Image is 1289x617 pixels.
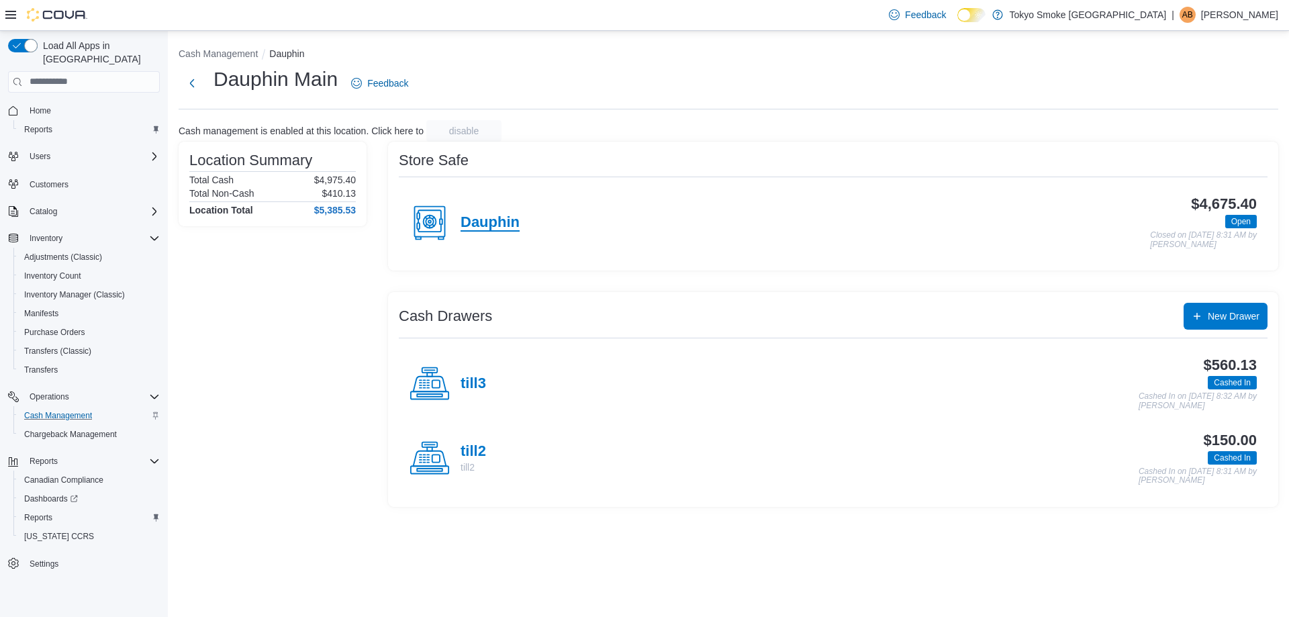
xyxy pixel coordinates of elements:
button: Cash Management [13,406,165,425]
button: Operations [3,387,165,406]
button: Operations [24,389,75,405]
span: Operations [24,389,160,405]
a: Adjustments (Classic) [19,249,107,265]
span: Transfers (Classic) [24,346,91,357]
span: Reports [30,456,58,467]
button: Chargeback Management [13,425,165,444]
button: Next [179,70,205,97]
span: Inventory Manager (Classic) [24,289,125,300]
a: Dashboards [13,489,165,508]
a: Transfers [19,362,63,378]
h4: Location Total [189,205,253,216]
span: Dashboards [19,491,160,507]
input: Dark Mode [957,8,986,22]
span: Adjustments (Classic) [24,252,102,263]
button: Purchase Orders [13,323,165,342]
div: Allison Beauchamp [1180,7,1196,23]
a: Customers [24,177,74,193]
span: disable [449,124,479,138]
span: Purchase Orders [19,324,160,340]
button: Transfers (Classic) [13,342,165,361]
span: Home [24,102,160,119]
h4: Dauphin [461,214,520,232]
span: Reports [19,122,160,138]
p: $410.13 [322,188,356,199]
span: Inventory Count [24,271,81,281]
span: Chargeback Management [24,429,117,440]
span: [US_STATE] CCRS [24,531,94,542]
p: Cash management is enabled at this location. Click here to [179,126,424,136]
span: Inventory [30,233,62,244]
span: Canadian Compliance [19,472,160,488]
span: Cashed In [1214,377,1251,389]
span: Open [1231,216,1251,228]
button: Customers [3,174,165,193]
p: till2 [461,461,486,474]
span: Users [24,148,160,164]
span: Settings [30,559,58,569]
a: Manifests [19,305,64,322]
a: Cash Management [19,408,97,424]
span: Operations [30,391,69,402]
h4: till2 [461,443,486,461]
button: Adjustments (Classic) [13,248,165,267]
span: Washington CCRS [19,528,160,544]
button: Cash Management [179,48,258,59]
span: Manifests [24,308,58,319]
button: Catalog [3,202,165,221]
span: Customers [24,175,160,192]
h6: Total Non-Cash [189,188,254,199]
button: Transfers [13,361,165,379]
button: Reports [3,452,165,471]
span: Feedback [367,77,408,90]
span: Users [30,151,50,162]
p: Tokyo Smoke [GEOGRAPHIC_DATA] [1010,7,1167,23]
span: Cashed In [1208,451,1257,465]
a: Canadian Compliance [19,472,109,488]
h3: Location Summary [189,152,312,169]
span: Purchase Orders [24,327,85,338]
p: | [1172,7,1174,23]
a: Chargeback Management [19,426,122,442]
span: Inventory [24,230,160,246]
button: disable [426,120,502,142]
button: Inventory [24,230,68,246]
span: Transfers [24,365,58,375]
a: Transfers (Classic) [19,343,97,359]
span: Inventory Manager (Classic) [19,287,160,303]
h3: Cash Drawers [399,308,492,324]
a: Feedback [884,1,951,28]
button: Inventory Count [13,267,165,285]
span: Reports [24,453,160,469]
button: Reports [24,453,63,469]
span: Catalog [24,203,160,220]
span: Reports [24,512,52,523]
button: Reports [13,508,165,527]
span: Load All Apps in [GEOGRAPHIC_DATA] [38,39,160,66]
h1: Dauphin Main [213,66,338,93]
nav: Complex example [8,95,160,608]
a: Reports [19,510,58,526]
a: Dashboards [19,491,83,507]
button: Catalog [24,203,62,220]
span: Settings [24,555,160,572]
a: Feedback [346,70,414,97]
span: Inventory Count [19,268,160,284]
button: [US_STATE] CCRS [13,527,165,546]
span: Catalog [30,206,57,217]
h3: $560.13 [1204,357,1257,373]
span: Customers [30,179,68,190]
h3: $4,675.40 [1191,196,1257,212]
h3: $150.00 [1204,432,1257,448]
a: Purchase Orders [19,324,91,340]
h3: Store Safe [399,152,469,169]
span: Transfers [19,362,160,378]
p: Closed on [DATE] 8:31 AM by [PERSON_NAME] [1150,231,1257,249]
a: [US_STATE] CCRS [19,528,99,544]
button: Canadian Compliance [13,471,165,489]
a: Inventory Manager (Classic) [19,287,130,303]
span: Dark Mode [957,22,958,23]
a: Reports [19,122,58,138]
span: Reports [24,124,52,135]
button: Users [24,148,56,164]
